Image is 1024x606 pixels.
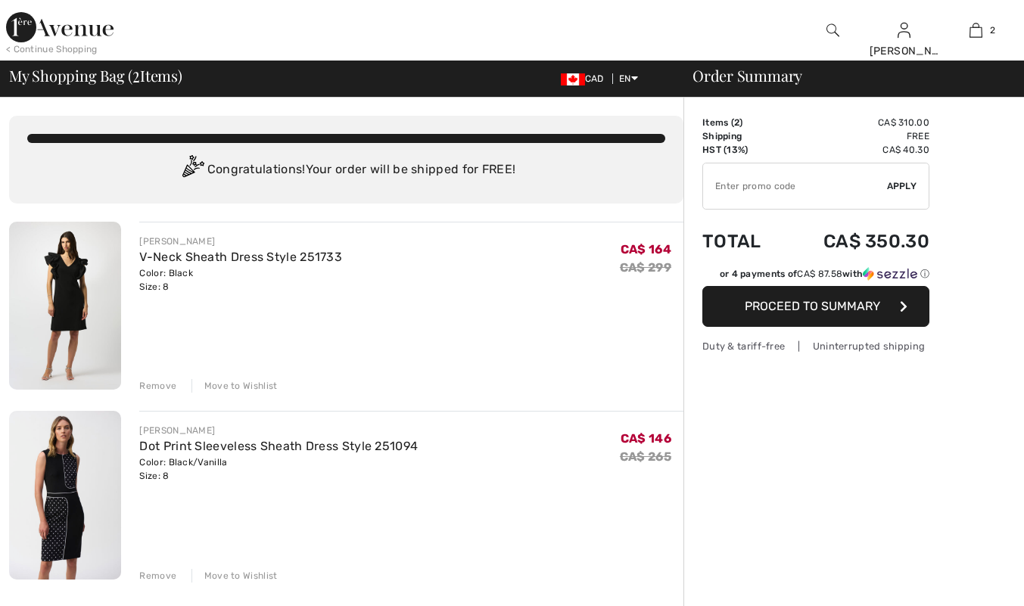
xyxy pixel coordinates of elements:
span: 2 [132,64,140,84]
td: Items ( ) [702,116,783,129]
img: 1ère Avenue [6,12,114,42]
span: 2 [734,117,739,128]
input: Promo code [703,163,887,209]
span: Apply [887,179,917,193]
td: CA$ 40.30 [783,143,929,157]
div: [PERSON_NAME] [139,235,342,248]
a: Sign In [898,23,910,37]
span: 2 [990,23,995,37]
span: My Shopping Bag ( Items) [9,68,182,83]
span: EN [619,73,638,84]
a: 2 [941,21,1011,39]
img: V-Neck Sheath Dress Style 251733 [9,222,121,390]
div: < Continue Shopping [6,42,98,56]
div: [PERSON_NAME] [139,424,418,437]
span: Proceed to Summary [745,299,880,313]
a: Dot Print Sleeveless Sheath Dress Style 251094 [139,439,418,453]
img: Canadian Dollar [561,73,585,85]
div: Order Summary [674,68,1015,83]
s: CA$ 299 [620,260,671,275]
td: Free [783,129,929,143]
div: Color: Black Size: 8 [139,266,342,294]
img: Congratulation2.svg [177,155,207,185]
div: Congratulations! Your order will be shipped for FREE! [27,155,665,185]
div: Remove [139,569,176,583]
s: CA$ 265 [620,449,671,464]
td: Shipping [702,129,783,143]
img: search the website [826,21,839,39]
div: or 4 payments ofCA$ 87.58withSezzle Click to learn more about Sezzle [702,267,929,286]
div: [PERSON_NAME] [870,43,940,59]
span: CA$ 146 [621,431,671,446]
div: Move to Wishlist [191,379,278,393]
img: Dot Print Sleeveless Sheath Dress Style 251094 [9,411,121,579]
div: Duty & tariff-free | Uninterrupted shipping [702,339,929,353]
img: Sezzle [863,267,917,281]
div: or 4 payments of with [720,267,929,281]
td: HST (13%) [702,143,783,157]
div: Remove [139,379,176,393]
button: Proceed to Summary [702,286,929,327]
div: Color: Black/Vanilla Size: 8 [139,455,418,483]
td: Total [702,216,783,267]
td: CA$ 310.00 [783,116,929,129]
span: CA$ 87.58 [797,269,842,279]
div: Move to Wishlist [191,569,278,583]
a: V-Neck Sheath Dress Style 251733 [139,250,342,264]
img: My Bag [970,21,982,39]
img: My Info [898,21,910,39]
span: CA$ 164 [621,242,671,256]
td: CA$ 350.30 [783,216,929,267]
span: CAD [561,73,610,84]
